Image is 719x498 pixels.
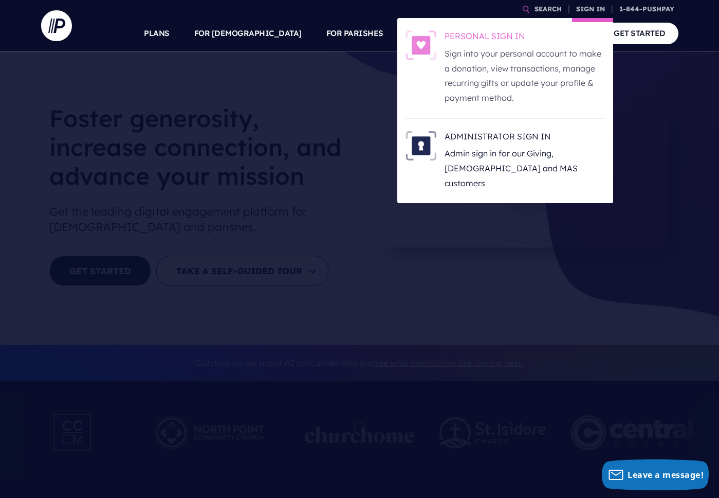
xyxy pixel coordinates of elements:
[326,15,383,51] a: FOR PARISHES
[405,131,436,161] img: ADMINISTRATOR SIGN IN - Illustration
[602,459,709,490] button: Leave a message!
[601,23,678,44] a: GET STARTED
[445,131,605,146] h6: ADMINISTRATOR SIGN IN
[478,15,514,51] a: EXPLORE
[408,15,454,51] a: SOLUTIONS
[194,15,302,51] a: FOR [DEMOGRAPHIC_DATA]
[405,131,605,191] a: ADMINISTRATOR SIGN IN - Illustration ADMINISTRATOR SIGN IN Admin sign in for our Giving, [DEMOGRA...
[405,30,436,60] img: PERSONAL SIGN IN - Illustration
[144,15,170,51] a: PLANS
[405,30,605,105] a: PERSONAL SIGN IN - Illustration PERSONAL SIGN IN Sign into your personal account to make a donati...
[445,46,605,105] p: Sign into your personal account to make a donation, view transactions, manage recurring gifts or ...
[628,469,704,481] span: Leave a message!
[445,30,605,46] h6: PERSONAL SIGN IN
[445,146,605,190] p: Admin sign in for our Giving, [DEMOGRAPHIC_DATA] and MAS customers
[539,15,577,51] a: COMPANY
